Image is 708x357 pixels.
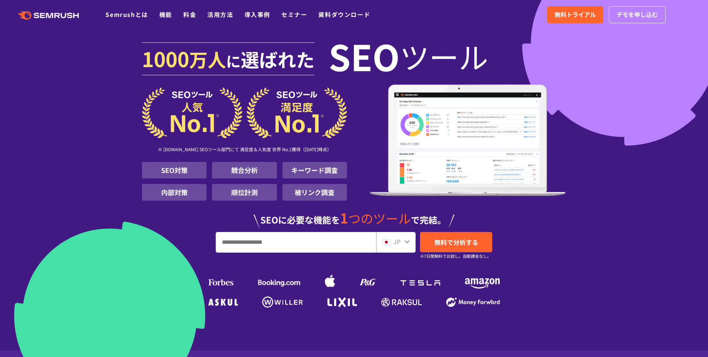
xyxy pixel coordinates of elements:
span: に [226,50,241,72]
a: セミナー [281,10,307,19]
a: Semrushとは [105,10,148,19]
span: 無料トライアル [555,10,596,20]
li: SEO対策 [142,162,206,178]
a: 導入事例 [244,10,270,19]
input: URL、キーワードを入力してください [216,232,376,252]
span: デモを申し込む [617,10,658,20]
a: 無料トライアル [547,6,603,23]
li: 競合分析 [212,162,277,178]
div: ※ [DOMAIN_NAME] SEOツール部門にて 満足度＆人気度 世界 No.1獲得（[DATE]時点） [142,138,347,162]
li: 被リンク調査 [282,184,347,201]
a: 機能 [159,10,172,19]
a: 無料で分析する [420,232,492,252]
li: キーワード調査 [282,162,347,178]
span: 1000 [142,44,189,73]
a: デモを申し込む [609,6,666,23]
span: JP [393,237,400,246]
li: 内部対策 [142,184,206,201]
li: 順位計測 [212,184,277,201]
a: 活用方法 [207,10,233,19]
span: つのツール [348,209,411,227]
div: SEOに必要な機能を [142,204,566,228]
span: 選ばれた [241,46,315,72]
small: ※7日間無料でお試し。自動課金なし。 [420,253,491,260]
span: 1 [340,208,348,228]
span: SEO [329,41,400,71]
span: 万人 [189,46,226,72]
span: ツール [400,41,488,71]
span: 無料で分析する [434,238,478,247]
span: で完結。 [411,213,446,226]
a: 資料ダウンロード [318,10,370,19]
a: 料金 [183,10,196,19]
